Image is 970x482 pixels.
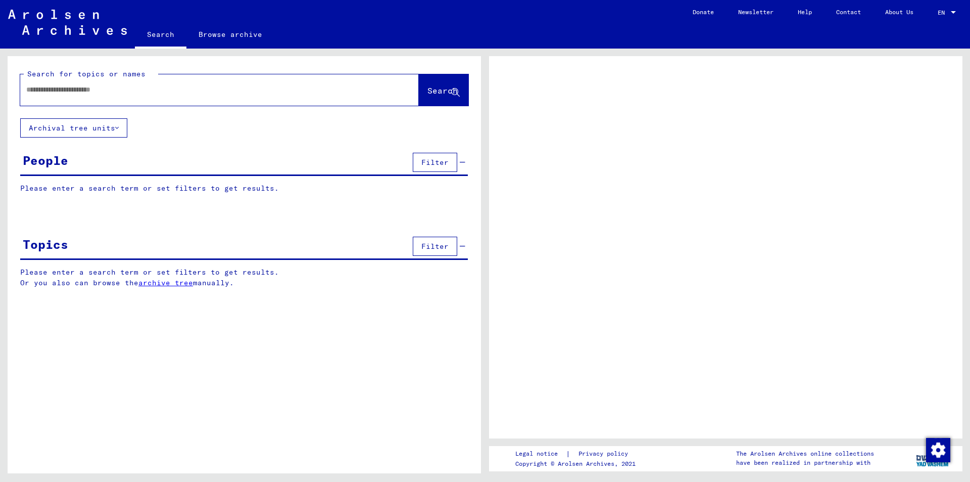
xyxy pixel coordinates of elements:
[515,459,640,468] p: Copyright © Arolsen Archives, 2021
[23,235,68,253] div: Topics
[23,151,68,169] div: People
[421,242,449,251] span: Filter
[20,118,127,138] button: Archival tree units
[413,153,457,172] button: Filter
[135,22,186,49] a: Search
[570,449,640,459] a: Privacy policy
[515,449,566,459] a: Legal notice
[515,449,640,459] div: |
[20,267,468,288] p: Please enter a search term or set filters to get results. Or you also can browse the manually.
[8,10,127,35] img: Arolsen_neg.svg
[27,69,145,78] mat-label: Search for topics or names
[926,437,950,462] div: Change consent
[736,449,874,458] p: The Arolsen Archives online collections
[186,22,274,47] a: Browse archive
[138,278,193,287] a: archive tree
[413,237,457,256] button: Filter
[914,446,952,471] img: yv_logo.png
[427,85,458,96] span: Search
[736,458,874,467] p: have been realized in partnership with
[938,9,949,16] span: EN
[20,183,468,194] p: Please enter a search term or set filters to get results.
[926,438,950,462] img: Change consent
[421,158,449,167] span: Filter
[419,74,468,106] button: Search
